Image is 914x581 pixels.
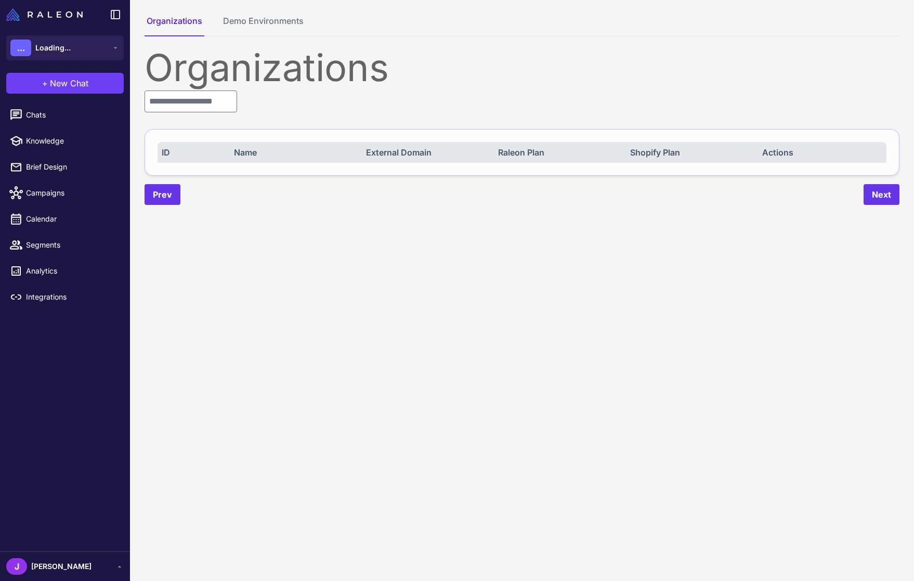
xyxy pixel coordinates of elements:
span: Analytics [26,265,117,277]
span: New Chat [50,77,88,89]
span: Chats [26,109,117,121]
div: Actions [762,146,882,159]
span: Segments [26,239,117,251]
button: Demo Environments [221,15,306,36]
a: Campaigns [4,182,126,204]
a: Segments [4,234,126,256]
span: Loading... [35,42,71,54]
div: ... [10,40,31,56]
div: Shopify Plan [630,146,750,159]
div: Name [234,146,354,159]
button: Next [864,184,899,205]
button: +New Chat [6,73,124,94]
span: + [42,77,48,89]
div: J [6,558,27,575]
button: Organizations [145,15,204,36]
a: Raleon Logo [6,8,87,21]
a: Brief Design [4,156,126,178]
div: External Domain [366,146,486,159]
div: Raleon Plan [498,146,618,159]
a: Calendar [4,208,126,230]
div: ID [162,146,222,159]
span: Campaigns [26,187,117,199]
a: Knowledge [4,130,126,152]
a: Chats [4,104,126,126]
span: Knowledge [26,135,117,147]
button: ...Loading... [6,35,124,60]
span: Brief Design [26,161,117,173]
span: [PERSON_NAME] [31,561,92,572]
a: Analytics [4,260,126,282]
button: Prev [145,184,180,205]
span: Integrations [26,291,117,303]
img: Raleon Logo [6,8,83,21]
a: Integrations [4,286,126,308]
div: Organizations [145,49,899,86]
span: Calendar [26,213,117,225]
